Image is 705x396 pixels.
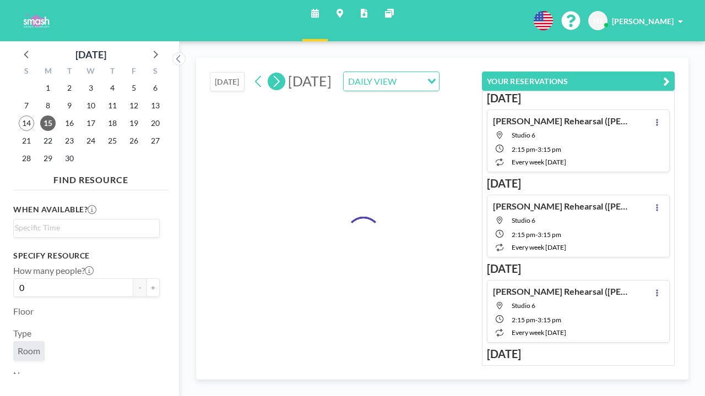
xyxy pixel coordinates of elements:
h4: [PERSON_NAME] Rehearsal ([PERSON_NAME] Sugar Plum) [493,201,631,212]
div: [DATE] [75,47,106,62]
div: T [101,65,123,79]
span: Wednesday, September 3, 2025 [83,80,99,96]
button: [DATE] [210,72,245,91]
h4: [PERSON_NAME] Rehearsal ([PERSON_NAME] Sugar Plum) [493,116,631,127]
span: Sunday, September 14, 2025 [19,116,34,131]
span: Tuesday, September 2, 2025 [62,80,77,96]
button: + [147,278,160,297]
input: Search for option [15,222,153,234]
span: DAILY VIEW [346,74,399,89]
span: Friday, September 19, 2025 [126,116,142,131]
span: Monday, September 29, 2025 [40,151,56,166]
h3: [DATE] [487,347,670,361]
span: [DATE] [288,73,332,89]
span: Tuesday, September 30, 2025 [62,151,77,166]
span: - [535,145,538,153]
label: How many people? [13,265,94,276]
span: Monday, September 22, 2025 [40,133,56,148]
span: Friday, September 12, 2025 [126,98,142,113]
h3: Specify resource [13,251,160,261]
span: Tuesday, September 23, 2025 [62,133,77,148]
h4: [PERSON_NAME] Rehearsal ([PERSON_NAME] Sugar Plum) [493,286,631,297]
span: every week [DATE] [512,243,566,251]
span: Friday, September 26, 2025 [126,133,142,148]
input: Search for option [400,74,421,89]
span: every week [DATE] [512,328,566,337]
div: S [16,65,37,79]
div: M [37,65,59,79]
div: T [59,65,80,79]
span: Studio 6 [512,301,535,310]
span: 2:15 PM [512,230,535,239]
span: Thursday, September 25, 2025 [105,133,120,148]
button: - [133,278,147,297]
span: Monday, September 8, 2025 [40,98,56,113]
span: 2:15 PM [512,145,535,153]
h3: [DATE] [487,262,670,276]
div: S [144,65,166,79]
span: Saturday, September 27, 2025 [148,133,163,148]
span: 3:15 PM [538,145,561,153]
label: Name [13,370,36,381]
span: Saturday, September 20, 2025 [148,116,163,131]
span: HJ [593,16,603,26]
h4: FIND RESOURCE [13,170,169,185]
h3: [DATE] [487,177,670,190]
div: Search for option [14,219,159,236]
span: Wednesday, September 17, 2025 [83,116,99,131]
span: Thursday, September 18, 2025 [105,116,120,131]
span: Sunday, September 28, 2025 [19,151,34,166]
span: Monday, September 1, 2025 [40,80,56,96]
span: 2:15 PM [512,316,535,324]
span: Monday, September 15, 2025 [40,116,56,131]
div: Search for option [344,72,439,91]
span: Sunday, September 21, 2025 [19,133,34,148]
span: Studio 6 [512,131,535,139]
span: Saturday, September 13, 2025 [148,98,163,113]
span: Friday, September 5, 2025 [126,80,142,96]
span: 3:15 PM [538,230,561,239]
span: 3:15 PM [538,316,561,324]
span: Thursday, September 11, 2025 [105,98,120,113]
span: Studio 6 [512,216,535,224]
span: Tuesday, September 9, 2025 [62,98,77,113]
span: Wednesday, September 24, 2025 [83,133,99,148]
span: every week [DATE] [512,158,566,166]
div: F [123,65,144,79]
span: Tuesday, September 16, 2025 [62,116,77,131]
label: Type [13,328,31,339]
label: Floor [13,306,34,317]
button: YOUR RESERVATIONS [482,71,675,91]
span: - [535,230,538,239]
span: Thursday, September 4, 2025 [105,80,120,96]
span: Room [18,345,40,356]
div: W [80,65,102,79]
span: Wednesday, September 10, 2025 [83,98,99,113]
img: organization-logo [18,10,55,32]
span: Sunday, September 7, 2025 [19,98,34,113]
h3: [DATE] [487,91,670,105]
span: [PERSON_NAME] [612,16,674,26]
span: - [535,316,538,324]
span: Saturday, September 6, 2025 [148,80,163,96]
